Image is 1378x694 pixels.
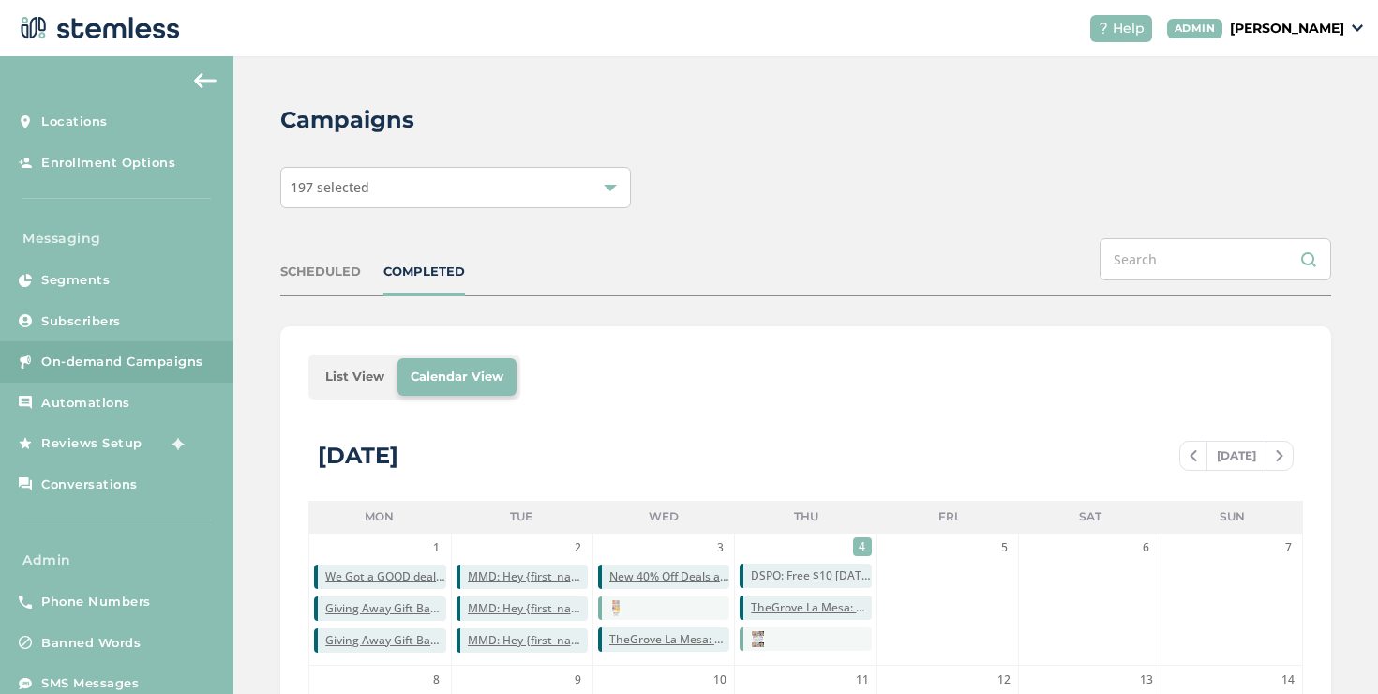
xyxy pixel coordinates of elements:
span: Help [1113,19,1145,38]
img: icon-help-white-03924b79.svg [1098,23,1109,34]
li: List View [312,358,397,396]
span: 197 selected [291,178,369,196]
h2: Campaigns [280,103,414,137]
img: icon_down-arrow-small-66adaf34.svg [1352,24,1363,32]
span: Conversations [41,475,138,494]
input: Search [1100,238,1331,280]
span: Enrollment Options [41,154,175,173]
p: [PERSON_NAME] [1230,19,1344,38]
div: SCHEDULED [280,263,361,281]
span: On-demand Campaigns [41,353,203,371]
span: Phone Numbers [41,593,151,611]
span: Reviews Setup [41,434,142,453]
iframe: Chat Widget [1284,604,1378,694]
span: Subscribers [41,312,121,331]
img: icon-arrow-back-accent-c549486e.svg [194,73,217,88]
li: Calendar View [397,358,517,396]
span: Segments [41,271,110,290]
span: SMS Messages [41,674,139,693]
span: Locations [41,113,108,131]
img: logo-dark-0685b13c.svg [15,9,180,47]
img: glitter-stars-b7820f95.gif [157,425,194,462]
span: Banned Words [41,634,141,653]
div: COMPLETED [383,263,465,281]
div: ADMIN [1167,19,1223,38]
span: Automations [41,394,130,413]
